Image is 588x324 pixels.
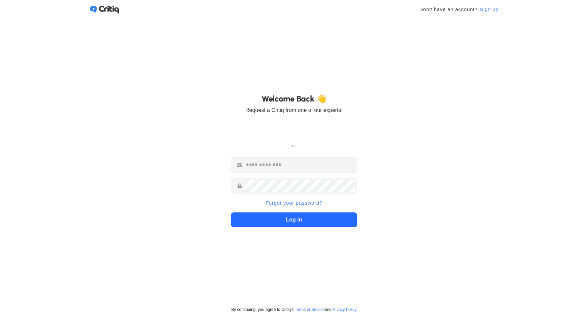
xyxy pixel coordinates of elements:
iframe: Sign in with Google Button [228,122,360,137]
span: Request a Critiq from one of our experts! [245,106,343,114]
span: By continuing, you agree to Critiq's and . [231,307,357,319]
div: Welcome Back 👋 [245,93,343,105]
span: or [292,143,296,149]
span: Forgot your password? [266,199,322,207]
span: Sign up [480,5,498,13]
a: Privacy Policy [332,307,357,313]
div: Sign in with Google. Opens in new tab [231,122,357,137]
span: Don't have an account? [419,6,478,12]
a: Terms of Service [295,307,325,313]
